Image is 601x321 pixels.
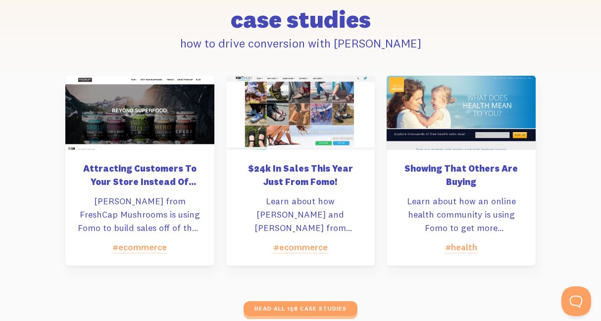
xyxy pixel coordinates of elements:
a: #health [445,241,477,253]
h5: $24k In Sales This Year Just From Fomo! [238,162,363,188]
h5: Showing That Others Are Buying [399,162,524,188]
p: Learn about how [PERSON_NAME] and [PERSON_NAME] from [US_STATE] decided against taking a Shark Ta... [238,194,363,234]
iframe: Help Scout Beacon - Open [561,286,591,316]
a: $24k In Sales This Year Just From Fomo! [238,162,363,194]
p: how to drive conversion with [PERSON_NAME] [65,34,536,52]
a: #ecommerce [273,241,328,253]
a: Showing That Others Are Buying [399,162,524,194]
a: #ecommerce [112,241,167,253]
h5: Attracting Customers To Your Store Instead Of Amazon [77,162,202,188]
h2: case studies [65,7,536,31]
a: Attracting Customers To Your Store Instead Of Amazon [77,162,202,194]
p: [PERSON_NAME] from FreshCap Mushrooms is using Fomo to build sales off of their Shopify store ins... [77,194,202,234]
p: Learn about how an online health community is using Fomo to get more subscriptions. [399,194,524,234]
a: read all 158 case studies [244,301,357,316]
